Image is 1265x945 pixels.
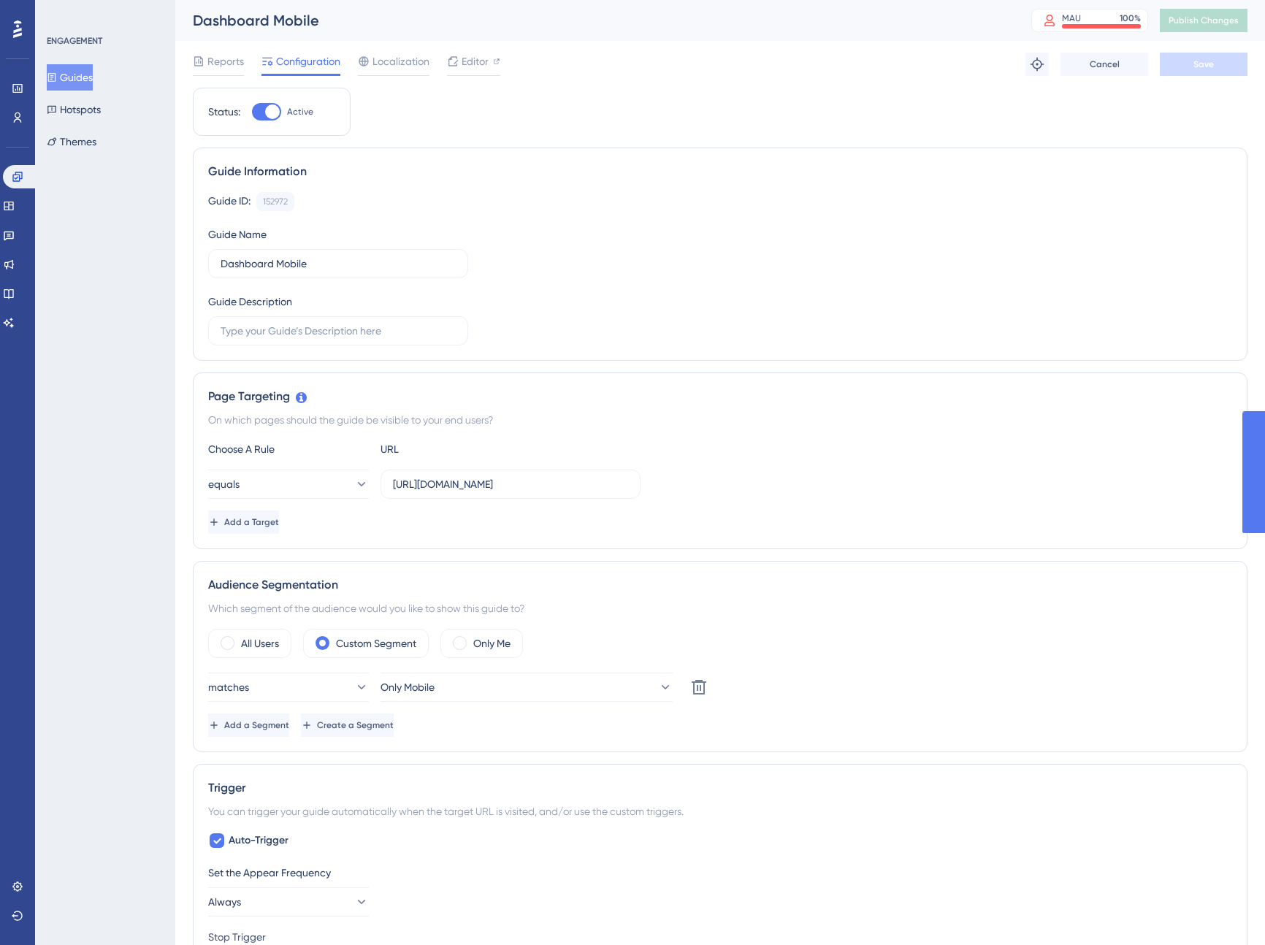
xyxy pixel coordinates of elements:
button: Publish Changes [1160,9,1247,32]
div: URL [381,440,541,458]
div: Which segment of the audience would you like to show this guide to? [208,600,1232,617]
div: Dashboard Mobile [193,10,995,31]
button: Only Mobile [381,673,673,702]
div: You can trigger your guide automatically when the target URL is visited, and/or use the custom tr... [208,803,1232,820]
input: yourwebsite.com/path [393,476,628,492]
span: Cancel [1090,58,1120,70]
span: equals [208,475,240,493]
button: matches [208,673,369,702]
div: On which pages should the guide be visible to your end users? [208,411,1232,429]
input: Type your Guide’s Description here [221,323,456,339]
div: Guide Information [208,163,1232,180]
button: Add a Target [208,510,279,534]
span: Only Mobile [381,678,435,696]
label: Custom Segment [336,635,416,652]
button: Cancel [1060,53,1148,76]
div: Set the Appear Frequency [208,864,1232,881]
label: All Users [241,635,279,652]
input: Type your Guide’s Name here [221,256,456,272]
div: 152972 [263,196,288,207]
span: Auto-Trigger [229,832,288,849]
button: Add a Segment [208,713,289,737]
span: Editor [462,53,489,70]
div: 100 % [1120,12,1141,24]
div: Guide Description [208,293,292,310]
span: Always [208,893,241,911]
div: Page Targeting [208,388,1232,405]
label: Only Me [473,635,511,652]
span: Add a Segment [224,719,289,731]
div: Audience Segmentation [208,576,1232,594]
div: ENGAGEMENT [47,35,102,47]
span: matches [208,678,249,696]
button: Guides [47,64,93,91]
span: Add a Target [224,516,279,528]
button: Always [208,887,369,917]
div: MAU [1062,12,1081,24]
span: Active [287,106,313,118]
div: Trigger [208,779,1232,797]
div: Choose A Rule [208,440,369,458]
button: Create a Segment [301,713,394,737]
span: Create a Segment [317,719,394,731]
div: Guide Name [208,226,267,243]
button: Save [1160,53,1247,76]
div: Status: [208,103,240,120]
iframe: UserGuiding AI Assistant Launcher [1204,887,1247,931]
button: equals [208,470,369,499]
span: Localization [372,53,429,70]
button: Themes [47,129,96,155]
span: Configuration [276,53,340,70]
span: Reports [207,53,244,70]
span: Save [1193,58,1214,70]
button: Hotspots [47,96,101,123]
div: Guide ID: [208,192,251,211]
span: Publish Changes [1169,15,1239,26]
